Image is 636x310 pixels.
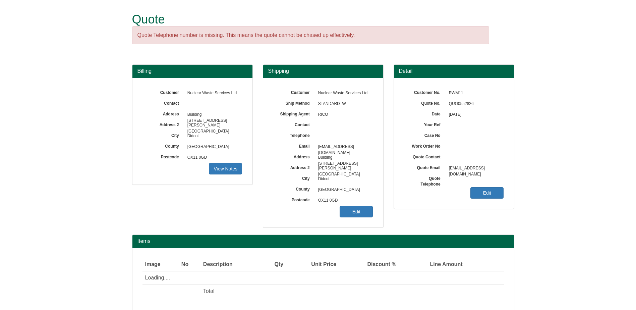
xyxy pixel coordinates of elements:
label: Email [273,142,315,149]
span: Building [STREET_ADDRESS] [184,109,242,120]
th: Image [142,258,179,271]
th: Discount % [339,258,399,271]
span: Building [STREET_ADDRESS] [315,152,373,163]
h3: Detail [399,68,509,74]
div: Quote Telephone number is missing. This means the quote cannot be chased up effectively. [132,26,489,45]
th: Unit Price [286,258,339,271]
label: Contact [142,99,184,106]
label: Customer No. [404,88,446,96]
h3: Billing [137,68,247,74]
h3: Shipping [268,68,378,74]
label: City [142,131,184,139]
label: Telephone [273,131,315,139]
span: RICO [315,109,373,120]
label: Work Order No [404,142,446,149]
label: Address [273,152,315,160]
label: Your Ref [404,120,446,128]
span: Didcot [184,131,242,142]
span: QUO0552826 [446,99,504,109]
span: Nuclear Waste Services Ltd [184,88,242,99]
a: Edit [470,187,504,199]
span: [DATE] [446,109,504,120]
span: OX11 0GD [315,195,373,206]
span: [PERSON_NAME][GEOGRAPHIC_DATA] [315,163,373,174]
th: Line Amount [399,258,465,271]
span: STANDARD_W [315,99,373,109]
th: Qty [261,258,286,271]
label: Customer [142,88,184,96]
label: Contact [273,120,315,128]
label: Ship Method [273,99,315,106]
span: [PERSON_NAME][GEOGRAPHIC_DATA] [184,120,242,131]
label: Postcode [273,195,315,203]
label: Customer [273,88,315,96]
span: Didcot [315,174,373,185]
span: [EMAIL_ADDRESS][DOMAIN_NAME] [446,163,504,174]
a: View Notes [209,163,242,174]
td: Total [200,285,261,298]
span: [GEOGRAPHIC_DATA] [184,142,242,152]
span: Nuclear Waste Services Ltd [315,88,373,99]
label: County [273,185,315,192]
label: Quote Contact [404,152,446,160]
label: Quote Email [404,163,446,171]
h1: Quote [132,13,489,26]
label: Date [404,109,446,117]
label: Shipping Agent [273,109,315,117]
th: No [179,258,200,271]
label: County [142,142,184,149]
a: Edit [340,206,373,217]
label: Address 2 [142,120,184,128]
span: [GEOGRAPHIC_DATA] [315,185,373,195]
td: Loading.... [142,271,465,285]
label: City [273,174,315,182]
label: Case No [404,131,446,139]
label: Postcode [142,152,184,160]
span: OX11 0GD [184,152,242,163]
h2: Items [137,238,509,244]
label: Address [142,109,184,117]
label: Address 2 [273,163,315,171]
th: Description [200,258,261,271]
span: RWM11 [446,88,504,99]
span: [EMAIL_ADDRESS][DOMAIN_NAME] [315,142,373,152]
label: Quote No. [404,99,446,106]
label: Quote Telephone [404,174,446,187]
